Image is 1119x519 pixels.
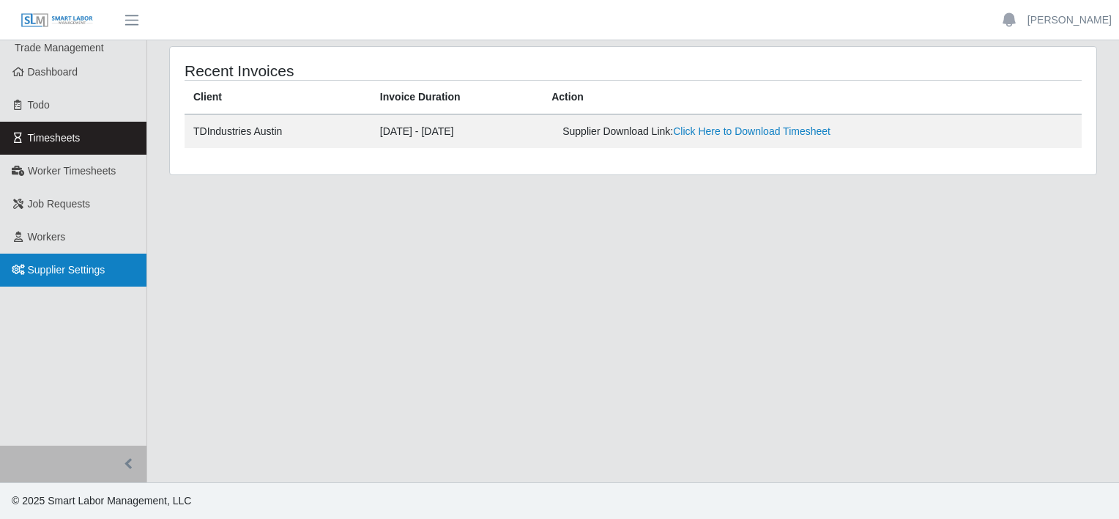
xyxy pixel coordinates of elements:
span: Worker Timesheets [28,165,116,177]
span: © 2025 Smart Labor Management, LLC [12,495,191,507]
h4: Recent Invoices [185,62,546,80]
span: Timesheets [28,132,81,144]
span: Todo [28,99,50,111]
span: Dashboard [28,66,78,78]
span: Job Requests [28,198,91,210]
th: Action [543,81,1082,115]
div: Supplier Download Link: [562,124,888,139]
a: [PERSON_NAME] [1027,12,1112,28]
a: Click Here to Download Timesheet [673,125,830,137]
th: Client [185,81,371,115]
span: Trade Management [15,42,104,54]
span: Workers [28,231,66,243]
th: Invoice Duration [371,81,543,115]
td: TDIndustries Austin [185,114,371,148]
span: Supplier Settings [28,264,105,276]
img: SLM Logo [21,12,94,29]
td: [DATE] - [DATE] [371,114,543,148]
